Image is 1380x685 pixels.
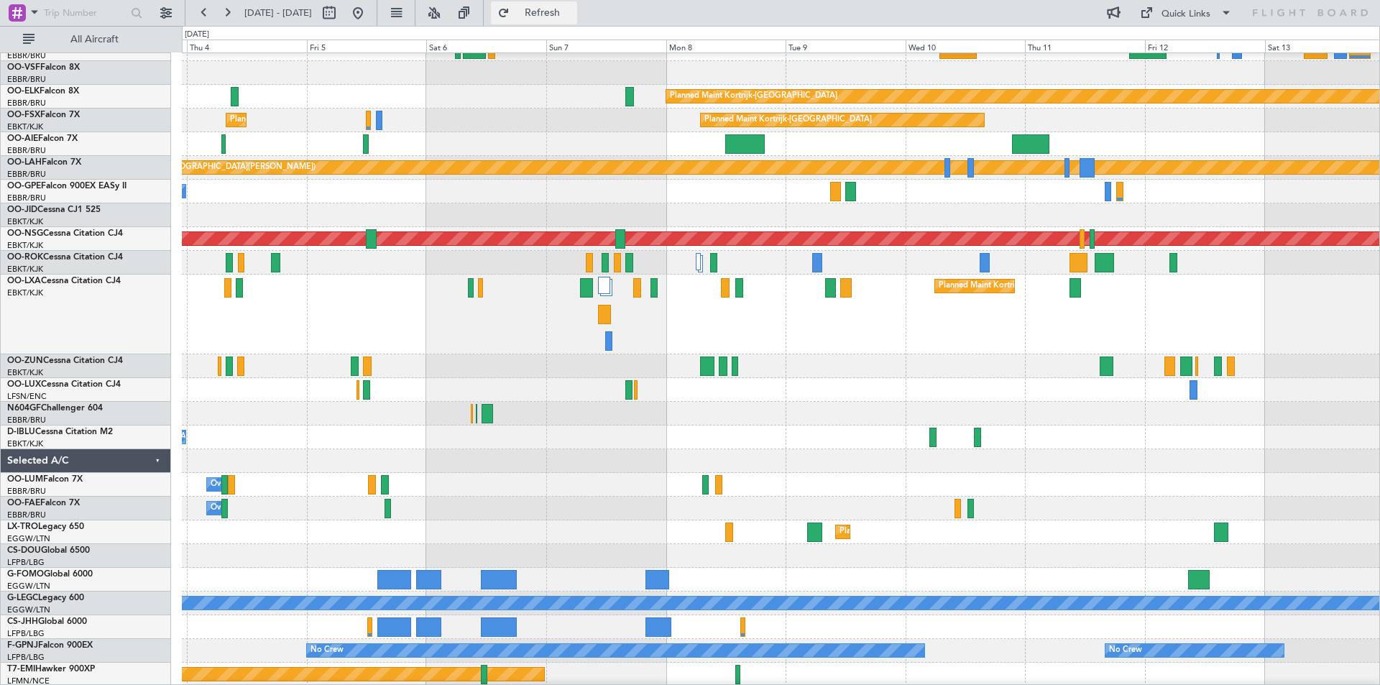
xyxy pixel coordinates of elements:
span: OO-NSG [7,229,43,238]
a: EBBR/BRU [7,486,46,497]
span: OO-FAE [7,499,40,507]
a: OO-FSXFalcon 7X [7,111,80,119]
div: Tue 9 [786,40,906,52]
span: OO-LXA [7,277,41,285]
div: Owner Melsbroek Air Base [211,474,308,495]
span: D-IBLU [7,428,35,436]
div: Quick Links [1161,7,1210,22]
div: Fri 5 [307,40,427,52]
a: EBBR/BRU [7,74,46,85]
a: EBBR/BRU [7,98,46,109]
div: Thu 4 [187,40,307,52]
a: OO-LUMFalcon 7X [7,475,83,484]
a: EBBR/BRU [7,169,46,180]
span: OO-LAH [7,158,42,167]
a: LX-TROLegacy 650 [7,523,84,531]
a: OO-GPEFalcon 900EX EASy II [7,182,126,190]
a: EBKT/KJK [7,216,43,227]
span: LX-TRO [7,523,38,531]
a: OO-NSGCessna Citation CJ4 [7,229,123,238]
input: Trip Number [44,2,126,24]
a: OO-ROKCessna Citation CJ4 [7,253,123,262]
a: OO-LXACessna Citation CJ4 [7,277,121,285]
a: EBKT/KJK [7,288,43,298]
span: [DATE] - [DATE] [244,6,312,19]
a: EBBR/BRU [7,510,46,520]
span: OO-FSX [7,111,40,119]
a: OO-FAEFalcon 7X [7,499,80,507]
a: EBKT/KJK [7,121,43,132]
span: OO-ELK [7,87,40,96]
a: EBKT/KJK [7,438,43,449]
div: Planned Maint Dusseldorf [839,521,934,543]
span: OO-ROK [7,253,43,262]
span: OO-LUM [7,475,43,484]
a: OO-LAHFalcon 7X [7,158,81,167]
div: No Crew [1109,640,1142,661]
span: Refresh [512,8,573,18]
a: OO-AIEFalcon 7X [7,134,78,143]
a: EGGW/LTN [7,533,50,544]
span: OO-ZUN [7,357,43,365]
span: CS-DOU [7,546,41,555]
div: Planned Maint Kortrijk-[GEOGRAPHIC_DATA] [670,86,837,107]
div: Sun 7 [546,40,666,52]
a: EBBR/BRU [7,145,46,156]
div: [DATE] [185,29,209,41]
span: OO-AIE [7,134,38,143]
div: Planned Maint Kortrijk-[GEOGRAPHIC_DATA] [704,109,872,131]
div: Planned Maint Kortrijk-[GEOGRAPHIC_DATA] [939,275,1106,297]
span: OO-VSF [7,63,40,72]
div: Fri 12 [1145,40,1265,52]
span: All Aircraft [37,35,152,45]
a: G-LEGCLegacy 600 [7,594,84,602]
a: CS-DOUGlobal 6500 [7,546,90,555]
a: N604GFChallenger 604 [7,404,103,413]
div: Mon 8 [666,40,786,52]
a: EBKT/KJK [7,264,43,275]
a: G-FOMOGlobal 6000 [7,570,93,579]
a: D-IBLUCessna Citation M2 [7,428,113,436]
a: EGGW/LTN [7,581,50,592]
a: OO-VSFFalcon 8X [7,63,80,72]
a: OO-ZUNCessna Citation CJ4 [7,357,123,365]
div: Planned Maint Kortrijk-[GEOGRAPHIC_DATA] [230,109,397,131]
a: EBBR/BRU [7,415,46,426]
a: OO-LUXCessna Citation CJ4 [7,380,121,389]
a: EBKT/KJK [7,240,43,251]
a: EGGW/LTN [7,604,50,615]
div: Wed 10 [906,40,1026,52]
span: G-FOMO [7,570,44,579]
span: N604GF [7,404,41,413]
div: Sat 6 [426,40,546,52]
a: OO-ELKFalcon 8X [7,87,79,96]
a: EBBR/BRU [7,193,46,203]
a: CS-JHHGlobal 6000 [7,617,87,626]
a: EBKT/KJK [7,367,43,378]
div: Owner Melsbroek Air Base [211,497,308,519]
span: G-LEGC [7,594,38,602]
button: All Aircraft [16,28,156,51]
a: EBBR/BRU [7,50,46,61]
span: OO-GPE [7,182,41,190]
button: Refresh [491,1,577,24]
span: CS-JHH [7,617,38,626]
a: OO-JIDCessna CJ1 525 [7,206,101,214]
div: Thu 11 [1025,40,1145,52]
button: Quick Links [1133,1,1239,24]
span: OO-JID [7,206,37,214]
a: LFPB/LBG [7,557,45,568]
span: OO-LUX [7,380,41,389]
a: LFSN/ENC [7,391,47,402]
